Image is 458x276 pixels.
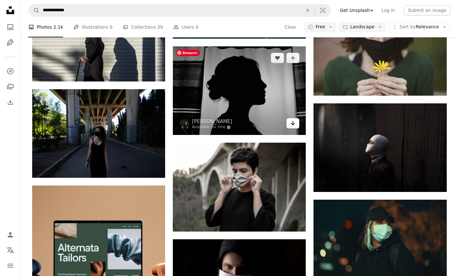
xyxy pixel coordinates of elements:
a: [PERSON_NAME] [192,118,232,125]
a: A person wearing a white mask standing next to a wooden wall [313,145,446,150]
a: Download History [4,96,17,109]
button: Sort byRelevance [388,22,450,32]
a: Illustrations [4,36,17,49]
a: 2 person wearing black hijab standing in front of white wall [32,34,165,40]
span: Bewaren [176,50,200,56]
button: Language [4,244,17,257]
button: Search Unsplash [29,4,40,16]
button: Like [271,53,284,63]
span: Relevance [399,24,439,30]
button: Visual search [315,4,331,16]
img: silhouette of woman standing near window [173,46,306,135]
button: Submit an image [404,5,450,15]
a: woman in black tank dress standing on gray concrete floor during daytime [32,130,165,136]
a: Explore [4,65,17,78]
a: Log in [378,5,399,15]
button: Menu [4,259,17,272]
form: Find visuals sitewide [28,4,331,17]
span: Landscape [350,24,374,30]
a: Collections 39 [123,17,163,37]
a: silhouette of woman standing near window [173,88,306,93]
img: woman in green shirt holding yellow flower [313,7,446,96]
button: Landscape [339,22,386,32]
span: Free [315,24,325,30]
a: Illustrations 0 [73,17,112,37]
a: Photos [4,21,17,33]
a: woman in green shirt holding yellow flower [313,48,446,54]
span: Sort by [399,24,416,29]
img: Go to Eduardo Barrios's profile [179,119,190,129]
button: Free [304,22,336,32]
span: 39 [157,24,163,31]
span: 0 [110,24,113,31]
button: Clear [301,4,315,16]
a: woman in black hoodie wearing white mask [313,238,446,244]
a: Home — Unsplash [4,4,17,18]
button: Clear [284,22,297,32]
a: Users 0 [173,17,199,37]
button: Add to Collection [286,53,299,63]
a: Available for hire [192,125,232,130]
span: 0 [196,24,199,31]
a: Log in / Sign up [4,228,17,241]
a: Collections [4,80,17,93]
a: Download [286,118,299,128]
a: man in black long sleeve shirt holding white paper [173,184,306,190]
img: woman in black tank dress standing on gray concrete floor during daytime [32,89,165,178]
img: man in black long sleeve shirt holding white paper [173,143,306,232]
a: Get Unsplash+ [336,5,378,15]
img: A person wearing a white mask standing next to a wooden wall [313,103,446,192]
